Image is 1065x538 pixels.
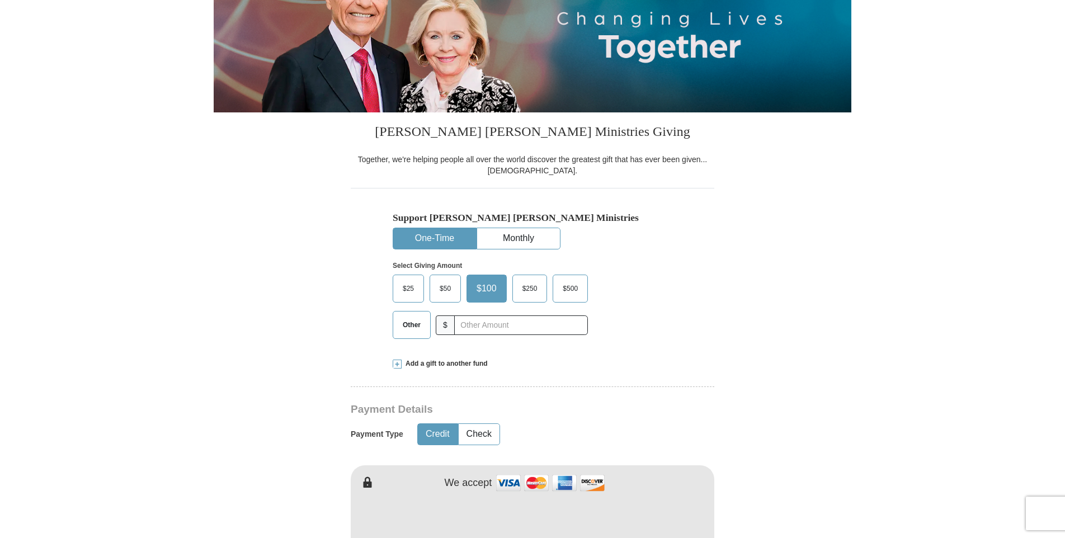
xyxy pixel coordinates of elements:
span: $ [436,315,455,335]
span: $100 [471,280,502,297]
div: Together, we're helping people all over the world discover the greatest gift that has ever been g... [351,154,714,176]
h5: Payment Type [351,430,403,439]
button: Credit [418,424,458,445]
span: $500 [557,280,583,297]
span: $25 [397,280,420,297]
span: Other [397,317,426,333]
img: credit cards accepted [494,471,606,495]
h4: We accept [445,477,492,489]
button: One-Time [393,228,476,249]
button: Monthly [477,228,560,249]
h3: [PERSON_NAME] [PERSON_NAME] Ministries Giving [351,112,714,154]
h3: Payment Details [351,403,636,416]
strong: Select Giving Amount [393,262,462,270]
span: $250 [517,280,543,297]
button: Check [459,424,499,445]
h5: Support [PERSON_NAME] [PERSON_NAME] Ministries [393,212,672,224]
span: Add a gift to another fund [402,359,488,369]
input: Other Amount [454,315,588,335]
span: $50 [434,280,456,297]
